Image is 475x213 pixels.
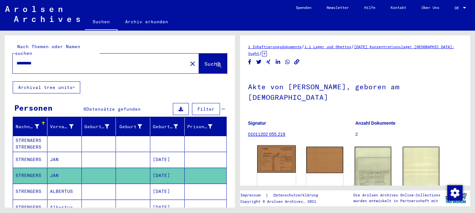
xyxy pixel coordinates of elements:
[355,147,391,194] img: 001.jpg
[13,118,47,136] mat-header-cell: Nachname
[351,44,354,49] span: /
[240,199,326,204] p: Copyright © Arolsen Archives, 2021
[150,168,185,183] mat-cell: [DATE]
[118,123,142,130] div: Geburt‏
[403,147,439,194] img: 002.jpg
[199,54,227,73] button: Suche
[268,192,326,199] a: Datenschutzerklärung
[16,121,47,132] div: Nachname
[47,184,82,199] mat-cell: ALBERTUS
[83,106,86,112] span: 6
[189,60,196,68] mat-icon: close
[13,136,47,151] mat-cell: STRENAERS STRENGERS
[82,118,116,136] mat-header-cell: Geburtsname
[16,123,39,130] div: Nachname
[192,103,220,115] button: Filter
[13,152,47,167] mat-cell: STRENGERS
[248,121,266,126] b: Signatur
[248,44,301,49] a: 1 Inhaftierungsdokumente
[86,106,141,112] span: Datensätze gefunden
[187,123,212,130] div: Prisoner #
[444,190,468,206] img: yv_logo.png
[116,118,150,136] mat-header-cell: Geburt‏
[47,168,82,183] mat-cell: JAN
[355,121,395,126] b: Anzahl Dokumente
[15,44,80,56] mat-label: Nach Themen oder Namen suchen
[150,152,185,167] mat-cell: [DATE]
[304,44,351,49] a: 1.1 Lager und Ghettos
[153,121,186,132] div: Geburtsdatum
[150,184,185,199] mat-cell: [DATE]
[353,198,440,204] p: wurden entwickelt in Partnerschaft mit
[257,145,296,173] img: 001.jpg
[275,58,281,66] button: Share on LinkedIn
[306,147,343,173] img: 002.jpg
[13,184,47,199] mat-cell: STRENGERS
[256,58,262,66] button: Share on Twitter
[187,121,220,132] div: Prisoner #
[153,123,178,130] div: Geburtsdatum
[84,123,110,130] div: Geburtsname
[447,185,463,201] img: Zustimmung ändern
[355,131,462,138] p: 2
[117,14,176,29] a: Archiv erkunden
[246,58,253,66] button: Share on Facebook
[204,61,220,67] span: Suche
[150,118,185,136] mat-header-cell: Geburtsdatum
[301,44,304,49] span: /
[248,72,462,111] h1: Akte von [PERSON_NAME], geboren am [DEMOGRAPHIC_DATA]
[185,118,226,136] mat-header-cell: Prisoner #
[353,192,440,198] p: Die Arolsen Archives Online-Collections
[85,14,117,31] a: Suchen
[50,121,82,132] div: Vorname
[284,58,291,66] button: Share on WhatsApp
[197,106,215,112] span: Filter
[259,50,262,56] span: /
[455,6,462,10] span: DE
[294,58,300,66] button: Copy link
[13,168,47,183] mat-cell: STRENGERS
[240,192,326,199] div: |
[240,192,266,199] a: Impressum
[47,118,82,136] mat-header-cell: Vorname
[265,58,272,66] button: Share on Xing
[5,6,80,22] img: Arolsen_neg.svg
[118,121,150,132] div: Geburt‏
[50,123,74,130] div: Vorname
[84,121,117,132] div: Geburtsname
[14,102,53,114] div: Personen
[186,57,199,70] button: Clear
[248,132,285,137] a: 01011202 055.219
[13,81,80,93] button: Archival tree units
[47,152,82,167] mat-cell: JAN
